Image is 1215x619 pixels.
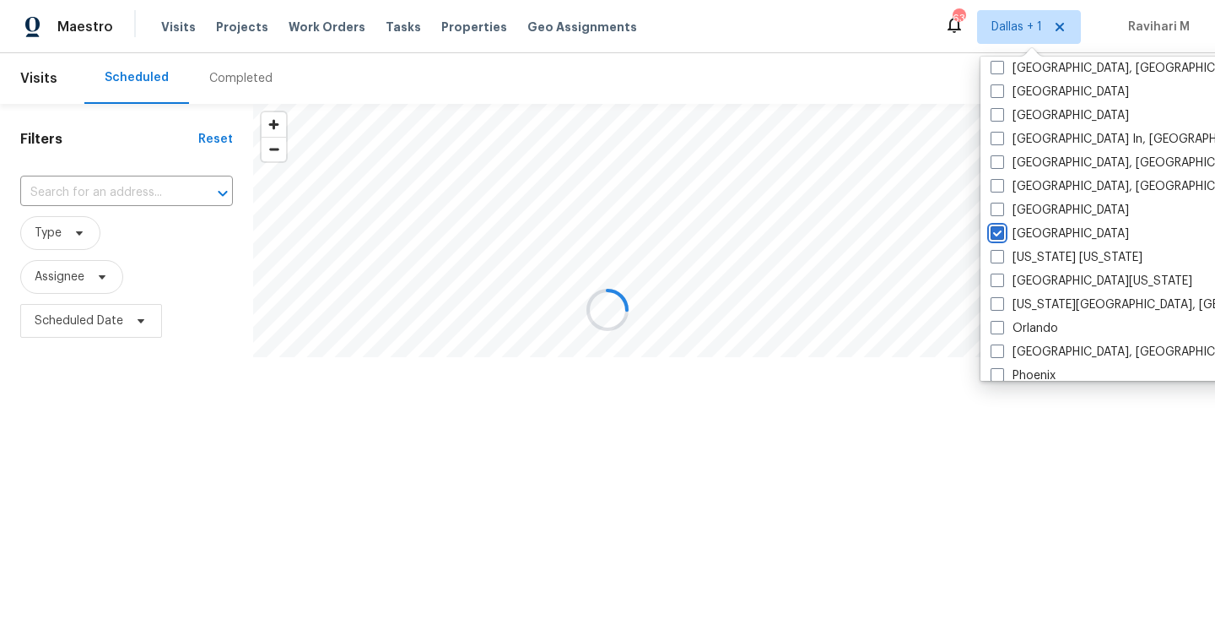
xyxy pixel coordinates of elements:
label: Phoenix [991,367,1056,384]
label: [GEOGRAPHIC_DATA] [991,202,1129,219]
div: 63 [953,10,964,27]
label: [GEOGRAPHIC_DATA] [991,84,1129,100]
label: [US_STATE] [US_STATE] [991,249,1142,266]
label: [GEOGRAPHIC_DATA] [991,225,1129,242]
button: Zoom out [262,137,286,161]
button: Zoom in [262,112,286,137]
span: Zoom out [262,138,286,161]
label: Orlando [991,320,1058,337]
label: [GEOGRAPHIC_DATA][US_STATE] [991,273,1192,290]
label: [GEOGRAPHIC_DATA] [991,107,1129,124]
